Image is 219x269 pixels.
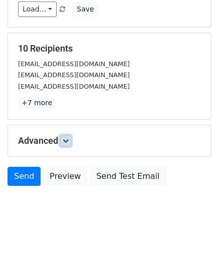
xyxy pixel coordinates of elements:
a: Send [8,167,41,186]
button: Save [72,2,98,17]
small: [EMAIL_ADDRESS][DOMAIN_NAME] [18,71,130,79]
small: [EMAIL_ADDRESS][DOMAIN_NAME] [18,83,130,90]
a: +7 more [18,97,56,109]
small: [EMAIL_ADDRESS][DOMAIN_NAME] [18,60,130,68]
a: Send Test Email [90,167,166,186]
a: Preview [43,167,87,186]
h5: Advanced [18,135,201,146]
a: Load... [18,2,57,17]
h5: 10 Recipients [18,43,201,54]
iframe: Chat Widget [169,221,219,269]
